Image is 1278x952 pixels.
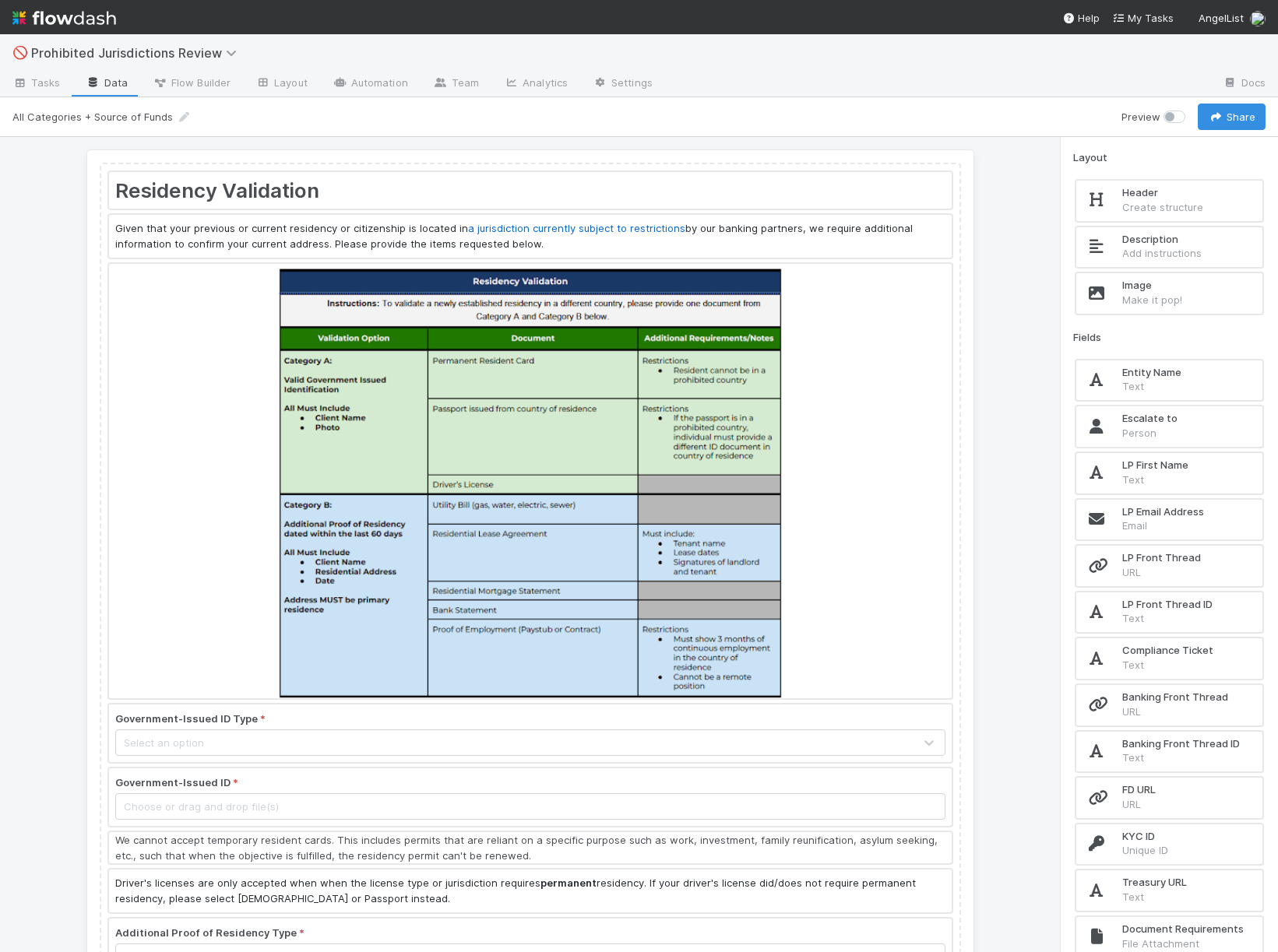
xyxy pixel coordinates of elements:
button: Share [1198,104,1266,130]
span: 🚫 [12,46,28,59]
a: My Tasks [1112,10,1174,26]
a: Layout [243,72,320,97]
h2: Banking Front Thread [1122,691,1256,704]
a: Settings [580,72,665,97]
p: Email [1122,518,1256,533]
a: Data [73,72,140,97]
img: logo-inverted-e16ddd16eac7371096b0.svg [12,5,116,31]
div: All Categories + Source of Funds [12,109,192,125]
h2: Image [1122,279,1256,292]
p: Unique ID [1122,842,1256,858]
a: Docs [1210,72,1278,97]
span: AngelList [1199,12,1244,24]
div: Help [1062,10,1100,26]
h2: Document Requirements [1122,923,1256,936]
h2: LP Front Thread [1122,552,1256,564]
p: URL [1122,796,1256,812]
span: Flow Builder [153,75,231,90]
span: Preview [1121,109,1160,125]
div: Fields [1073,329,1266,345]
h2: Escalate to [1122,413,1256,425]
p: Text [1122,750,1256,765]
h2: Treasury URL [1122,876,1256,889]
p: Text [1122,657,1256,673]
p: Text [1122,472,1256,487]
h2: LP Front Thread ID [1122,599,1256,611]
span: My Tasks [1112,12,1174,24]
p: URL [1122,704,1256,719]
p: Make it pop! [1122,292,1256,307]
a: Team [421,72,491,97]
h2: Banking Front Thread ID [1122,738,1256,750]
p: File Attachment [1122,936,1256,951]
img: avatar_ec94f6e9-05c5-4d36-a6c8-d0cea77c3c29.png [1250,11,1266,26]
span: Prohibited Jurisdictions Review [31,45,245,61]
span: Tasks [12,75,61,90]
div: Layout [1073,149,1266,165]
p: Person [1122,425,1256,441]
a: Analytics [491,72,580,97]
a: Automation [320,72,421,97]
h2: KYC ID [1122,831,1256,843]
p: Text [1122,610,1256,626]
h2: Header [1122,187,1256,199]
p: Create structure [1122,199,1256,215]
h2: LP First Name [1122,459,1256,472]
h2: Description [1122,234,1256,246]
h2: FD URL [1122,784,1256,796]
p: Text [1122,378,1256,394]
h2: LP Email Address [1122,506,1256,518]
a: Flow Builder [140,72,243,97]
h2: Compliance Ticket [1122,645,1256,657]
h2: Entity Name [1122,367,1256,379]
p: URL [1122,564,1256,580]
p: Text [1122,889,1256,905]
p: Add instructions [1122,245,1256,261]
